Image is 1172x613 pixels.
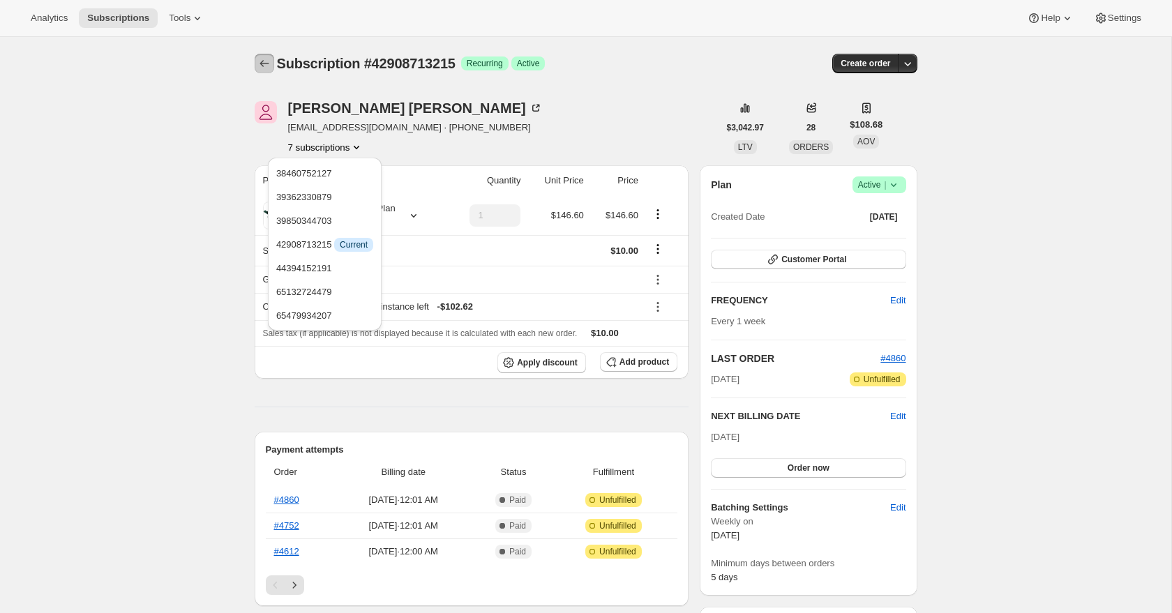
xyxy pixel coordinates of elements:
[276,192,332,202] span: 39362330879
[781,254,846,265] span: Customer Portal
[277,56,456,71] span: Subscription #42908713215
[882,289,914,312] button: Edit
[525,165,587,196] th: Unit Price
[255,101,277,123] span: Jacqueline Dolan
[288,140,364,154] button: Product actions
[274,494,299,505] a: #4860
[509,520,526,531] span: Paid
[711,210,765,224] span: Created Date
[841,58,890,69] span: Create order
[79,8,158,28] button: Subscriptions
[719,118,772,137] button: $3,042.97
[880,351,906,365] button: #4860
[711,572,737,582] span: 5 days
[551,210,584,220] span: $146.60
[647,241,669,257] button: Shipping actions
[711,250,906,269] button: Customer Portal
[276,263,332,273] span: 44394152191
[263,328,578,338] span: Sales tax (if applicable) is not displayed because it is calculated with each new order.
[22,8,76,28] button: Analytics
[788,462,829,474] span: Order now
[599,520,636,531] span: Unfulfilled
[619,356,669,368] span: Add product
[711,458,906,478] button: Order now
[31,13,68,24] span: Analytics
[738,142,753,152] span: LTV
[338,465,469,479] span: Billing date
[338,493,469,507] span: [DATE] · 12:01 AM
[477,465,549,479] span: Status
[276,215,332,226] span: 39850344703
[711,515,906,529] span: Weekly on
[276,168,332,179] span: 38460752127
[263,273,638,287] div: GPO
[610,245,638,256] span: $10.00
[880,353,906,363] a: #4860
[266,575,678,595] nav: Pagination
[272,257,377,279] button: 44394152191
[274,546,299,557] a: #4612
[509,546,526,557] span: Paid
[711,316,765,326] span: Every 1 week
[517,58,540,69] span: Active
[263,300,638,314] div: One time discount (100%) - 1 instance left
[890,294,906,308] span: Edit
[711,178,732,192] h2: Plan
[266,443,678,457] h2: Payment attempts
[340,239,368,250] span: Current
[857,137,875,146] span: AOV
[255,54,274,73] button: Subscriptions
[711,557,906,570] span: Minimum days between orders
[711,530,739,540] span: [DATE]
[858,178,901,192] span: Active
[338,545,469,559] span: [DATE] · 12:00 AM
[272,233,377,255] button: 42908713215 InfoCurrent
[870,211,898,222] span: [DATE]
[864,374,901,385] span: Unfulfilled
[272,280,377,303] button: 65132724479
[467,58,503,69] span: Recurring
[599,546,636,557] span: Unfulfilled
[600,352,677,372] button: Add product
[272,162,377,184] button: 38460752127
[798,118,824,137] button: 28
[276,287,332,297] span: 65132724479
[647,206,669,222] button: Product actions
[711,409,890,423] h2: NEXT BILLING DATE
[255,235,446,266] th: Shipping
[338,519,469,533] span: [DATE] · 12:01 AM
[288,121,543,135] span: [EMAIL_ADDRESS][DOMAIN_NAME] · [PHONE_NUMBER]
[793,142,829,152] span: ORDERS
[266,457,333,487] th: Order
[862,207,906,227] button: [DATE]
[606,210,638,220] span: $146.60
[884,179,886,190] span: |
[727,122,764,133] span: $3,042.97
[711,351,880,365] h2: LAST ORDER
[272,186,377,208] button: 39362330879
[272,304,377,326] button: 65479934207
[882,497,914,519] button: Edit
[517,357,578,368] span: Apply discount
[591,328,619,338] span: $10.00
[711,372,739,386] span: [DATE]
[850,118,882,132] span: $108.68
[890,409,906,423] button: Edit
[272,209,377,232] button: 39850344703
[890,501,906,515] span: Edit
[832,54,899,73] button: Create order
[558,465,670,479] span: Fulfillment
[1085,8,1150,28] button: Settings
[1019,8,1082,28] button: Help
[711,294,890,308] h2: FREQUENCY
[276,310,332,321] span: 65479934207
[276,239,373,250] span: 42908713215
[446,165,525,196] th: Quantity
[288,101,543,115] div: [PERSON_NAME] [PERSON_NAME]
[255,165,446,196] th: Product
[160,8,213,28] button: Tools
[169,13,190,24] span: Tools
[1041,13,1060,24] span: Help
